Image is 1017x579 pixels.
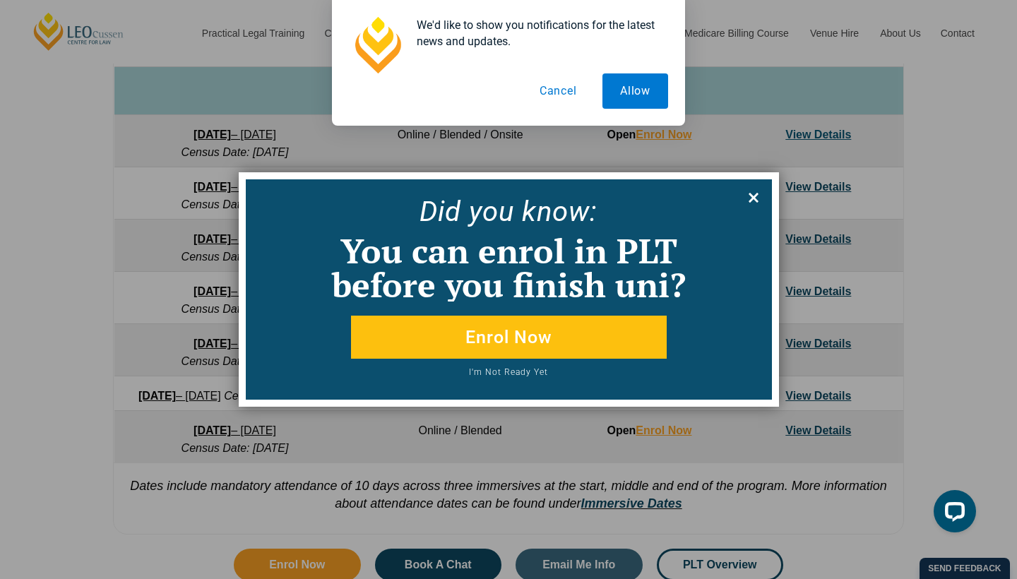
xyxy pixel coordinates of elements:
[499,195,597,228] span: u know:
[349,17,405,73] img: notification icon
[351,316,667,359] button: Enrol Now
[405,17,668,49] div: We'd like to show you notifications for the latest news and updates.
[522,73,595,109] button: Cancel
[298,368,719,386] button: I'm Not Ready Yet
[420,195,499,228] span: Did yo
[332,228,686,307] span: You can enrol in PLT before you finish uni?
[742,186,765,209] button: Close
[922,484,982,544] iframe: LiveChat chat widget
[602,73,668,109] button: Allow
